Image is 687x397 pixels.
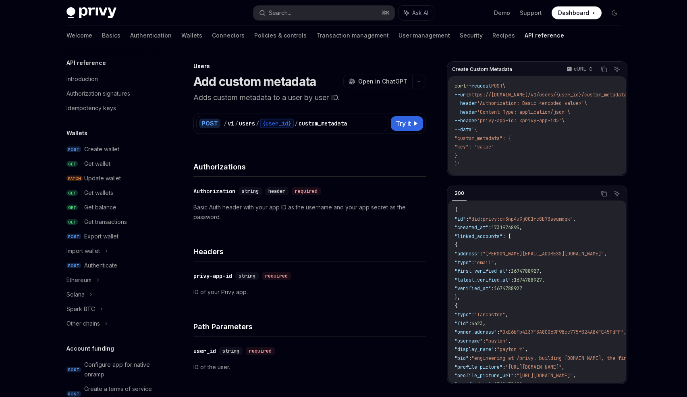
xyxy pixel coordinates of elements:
[525,26,564,45] a: API reference
[539,268,542,274] span: ,
[517,372,573,379] span: "[URL][DOMAIN_NAME]"
[60,86,163,101] a: Authorization signatures
[193,92,426,103] p: Adds custom metadata to a user by user ID.
[66,234,81,240] span: POST
[624,329,627,335] span: ,
[471,259,474,266] span: :
[471,311,474,318] span: :
[295,119,298,127] div: /
[66,275,91,285] div: Ethereum
[455,216,466,222] span: "id"
[455,277,511,283] span: "latest_verified_at"
[455,294,460,301] span: },
[494,285,522,292] span: 1674788927
[66,263,81,269] span: POST
[292,187,321,195] div: required
[66,146,81,153] span: POST
[235,119,238,127] div: /
[224,119,227,127] div: /
[483,251,604,257] span: "[PERSON_NAME][EMAIL_ADDRESS][DOMAIN_NAME]"
[66,246,100,256] div: Import wallet
[573,372,576,379] span: ,
[584,100,587,107] span: \
[60,72,163,86] a: Introduction
[102,26,120,45] a: Basics
[84,261,117,270] div: Authenticate
[66,89,130,98] div: Authorization signatures
[599,188,609,199] button: Copy the contents from the code block
[455,207,457,213] span: {
[193,362,426,372] p: ID of the user.
[262,272,291,280] div: required
[242,188,259,194] span: string
[525,346,528,353] span: ,
[460,26,483,45] a: Security
[562,117,565,124] span: \
[60,186,163,200] a: GETGet wallets
[455,364,502,370] span: "profile_picture"
[491,381,494,388] span: :
[471,320,483,327] span: 4423
[469,92,627,98] span: https://[DOMAIN_NAME]/v1/users/{user_id}/custom_metadata
[60,229,163,244] a: POSTExport wallet
[66,128,87,138] h5: Wallets
[502,83,505,89] span: \
[84,203,116,212] div: Get balance
[66,58,106,68] h5: API reference
[558,9,589,17] span: Dashboard
[269,8,291,18] div: Search...
[66,74,98,84] div: Introduction
[239,273,255,279] span: string
[483,338,486,344] span: :
[471,126,477,133] span: '{
[497,346,525,353] span: "payton ↑"
[511,268,539,274] span: 1674788927
[455,100,477,107] span: --header
[612,64,622,75] button: Ask AI
[508,338,511,344] span: ,
[84,217,127,227] div: Get transactions
[497,329,500,335] span: :
[66,319,100,328] div: Other chains
[455,372,514,379] span: "profile_picture_url"
[66,103,116,113] div: Idempotency keys
[505,311,508,318] span: ,
[84,188,113,198] div: Get wallets
[491,285,494,292] span: :
[193,272,232,280] div: privy-app-id
[212,26,245,45] a: Connectors
[256,119,259,127] div: /
[455,285,491,292] span: "verified_at"
[567,109,570,115] span: \
[130,26,172,45] a: Authentication
[396,119,411,128] span: Try it
[66,161,78,167] span: GET
[193,287,426,297] p: ID of your Privy app.
[469,216,573,222] span: "did:privy:cm3np4u9j001rc8b73seqmqqk"
[474,259,494,266] span: "email"
[491,83,502,89] span: POST
[455,161,460,167] span: }'
[455,320,469,327] span: "fid"
[193,161,426,172] h4: Authorizations
[399,6,434,20] button: Ask AI
[520,9,542,17] a: Support
[474,311,505,318] span: "farcaster"
[511,277,514,283] span: :
[60,101,163,115] a: Idempotency keys
[84,144,119,154] div: Create wallet
[60,157,163,171] a: GETGet wallet
[494,9,510,17] a: Demo
[477,117,562,124] span: 'privy-app-id: <privy-app-id>'
[562,364,565,370] span: ,
[193,62,426,70] div: Users
[514,372,517,379] span: :
[66,304,95,314] div: Spark BTC
[193,347,216,355] div: user_id
[552,6,602,19] a: Dashboard
[574,66,586,72] p: cURL
[391,116,423,131] button: Try it
[455,92,469,98] span: --url
[562,63,596,76] button: cURL
[455,259,471,266] span: "type"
